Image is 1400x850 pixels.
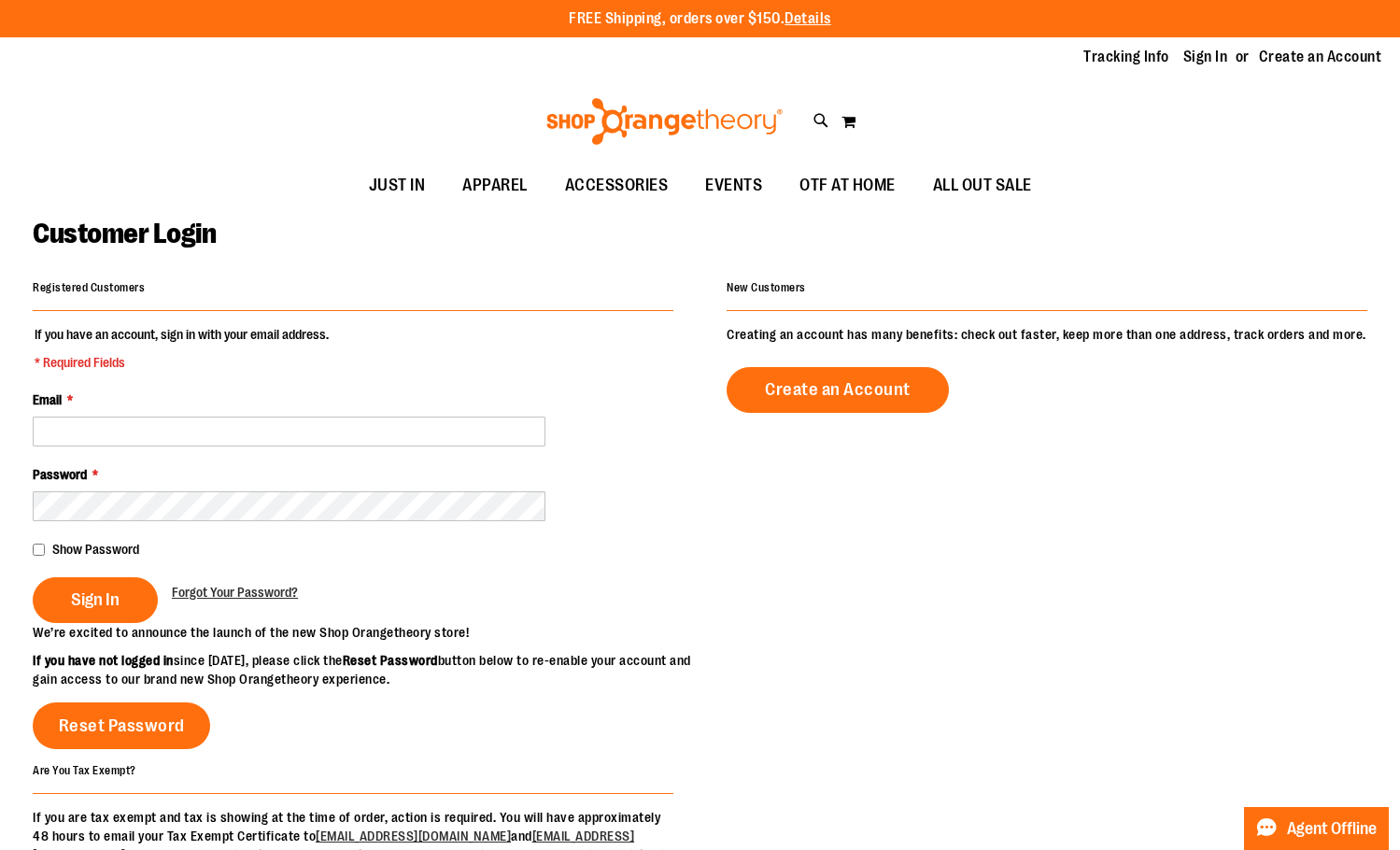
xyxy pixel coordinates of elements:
span: Password [33,467,87,482]
span: * Required Fields [35,353,329,372]
span: Sign In [71,589,120,610]
strong: Are You Tax Exempt? [33,763,136,776]
a: Create an Account [1259,47,1382,67]
strong: Reset Password [343,653,438,668]
span: Customer Login [33,218,216,249]
a: [EMAIL_ADDRESS][DOMAIN_NAME] [316,829,511,843]
button: Sign In [33,577,158,623]
a: Sign In [1183,47,1228,67]
a: Details [785,10,831,27]
span: ALL OUT SALE [933,164,1032,206]
span: OTF AT HOME [799,164,896,206]
legend: If you have an account, sign in with your email address. [33,325,331,372]
strong: If you have not logged in [33,653,174,668]
a: Reset Password [33,702,210,749]
span: ACCESSORIES [565,164,669,206]
a: Create an Account [727,367,949,413]
span: Show Password [52,542,139,557]
a: Tracking Info [1083,47,1169,67]
p: We’re excited to announce the launch of the new Shop Orangetheory store! [33,623,700,642]
p: since [DATE], please click the button below to re-enable your account and gain access to our bran... [33,651,700,688]
span: EVENTS [705,164,762,206]
p: FREE Shipping, orders over $150. [569,8,831,30]
button: Agent Offline [1244,807,1389,850]
p: Creating an account has many benefits: check out faster, keep more than one address, track orders... [727,325,1367,344]
a: Forgot Your Password? [172,583,298,602]
strong: New Customers [727,281,806,294]
span: Forgot Your Password? [172,585,298,600]
span: Agent Offline [1287,820,1377,838]
span: JUST IN [369,164,426,206]
img: Shop Orangetheory [544,98,785,145]
span: Reset Password [59,715,185,736]
span: APPAREL [462,164,528,206]
span: Email [33,392,62,407]
span: Create an Account [765,379,911,400]
strong: Registered Customers [33,281,145,294]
